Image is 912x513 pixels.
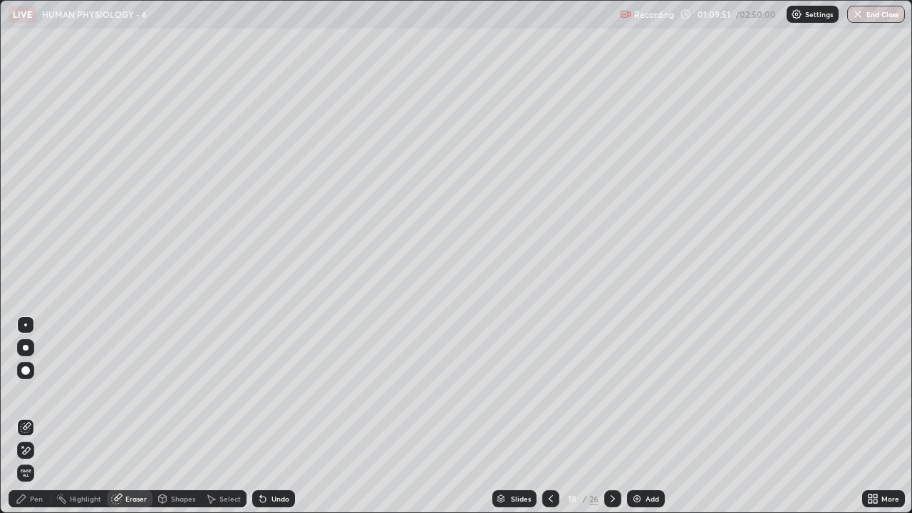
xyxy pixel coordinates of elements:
div: Select [219,495,241,502]
div: Highlight [70,495,101,502]
img: class-settings-icons [791,9,802,20]
div: Undo [271,495,289,502]
img: recording.375f2c34.svg [620,9,631,20]
div: Add [646,495,659,502]
div: Pen [30,495,43,502]
div: Shapes [171,495,195,502]
img: add-slide-button [631,493,643,504]
div: More [881,495,899,502]
span: Erase all [18,469,33,477]
p: HUMAN PHYSIOLOGY - 6 [42,9,147,20]
div: Slides [511,495,531,502]
div: 18 [565,494,579,503]
button: End Class [847,6,905,23]
div: Eraser [125,495,147,502]
p: Recording [634,9,674,20]
p: Settings [805,11,833,18]
p: LIVE [13,9,32,20]
div: 26 [589,492,598,505]
img: end-class-cross [852,9,864,20]
div: / [582,494,586,503]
